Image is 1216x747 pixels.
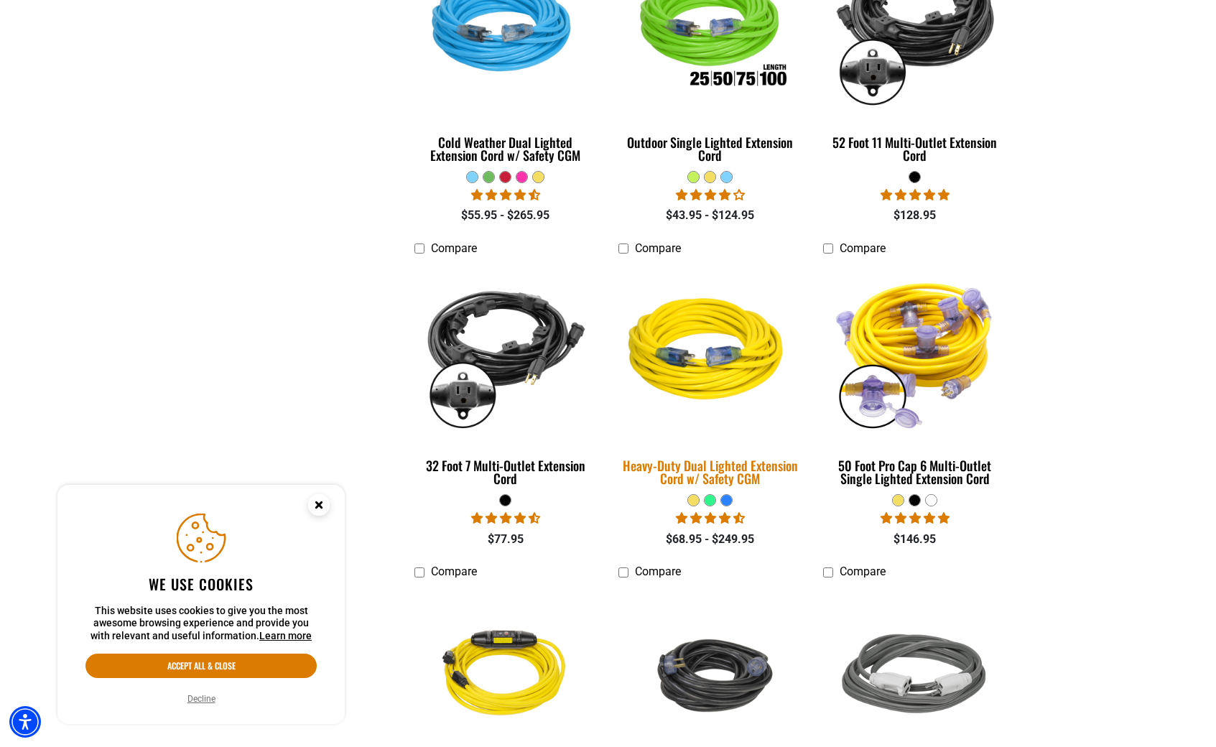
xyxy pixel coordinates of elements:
[415,269,596,435] img: black
[618,262,802,493] a: yellow Heavy-Duty Dual Lighted Extension Cord w/ Safety CGM
[881,188,950,202] span: 4.95 stars
[414,136,598,162] div: Cold Weather Dual Lighted Extension Cord w/ Safety CGM
[881,511,950,525] span: 4.80 stars
[293,485,345,529] button: Close this option
[676,511,745,525] span: 4.64 stars
[635,565,681,578] span: Compare
[618,531,802,548] div: $68.95 - $249.95
[85,575,317,593] h2: We use cookies
[825,269,1006,435] img: yellow
[85,605,317,643] p: This website uses cookies to give you the most awesome browsing experience and provide you with r...
[431,241,477,255] span: Compare
[471,188,540,202] span: 4.62 stars
[618,136,802,162] div: Outdoor Single Lighted Extension Cord
[259,630,312,641] a: This website uses cookies to give you the most awesome browsing experience and provide you with r...
[85,654,317,678] button: Accept all & close
[635,241,681,255] span: Compare
[823,136,1006,162] div: 52 Foot 11 Multi-Outlet Extension Cord
[471,511,540,525] span: 4.68 stars
[431,565,477,578] span: Compare
[414,262,598,493] a: black 32 Foot 7 Multi-Outlet Extension Cord
[57,485,345,725] aside: Cookie Consent
[9,706,41,738] div: Accessibility Menu
[840,565,886,578] span: Compare
[610,260,811,444] img: yellow
[676,188,745,202] span: 4.00 stars
[618,459,802,485] div: Heavy-Duty Dual Lighted Extension Cord w/ Safety CGM
[618,207,802,224] div: $43.95 - $124.95
[823,531,1006,548] div: $146.95
[620,621,801,731] img: black
[183,692,220,706] button: Decline
[840,241,886,255] span: Compare
[823,262,1006,493] a: yellow 50 Foot Pro Cap 6 Multi-Outlet Single Lighted Extension Cord
[823,459,1006,485] div: 50 Foot Pro Cap 6 Multi-Outlet Single Lighted Extension Cord
[823,207,1006,224] div: $128.95
[414,459,598,485] div: 32 Foot 7 Multi-Outlet Extension Cord
[414,531,598,548] div: $77.95
[414,207,598,224] div: $55.95 - $265.95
